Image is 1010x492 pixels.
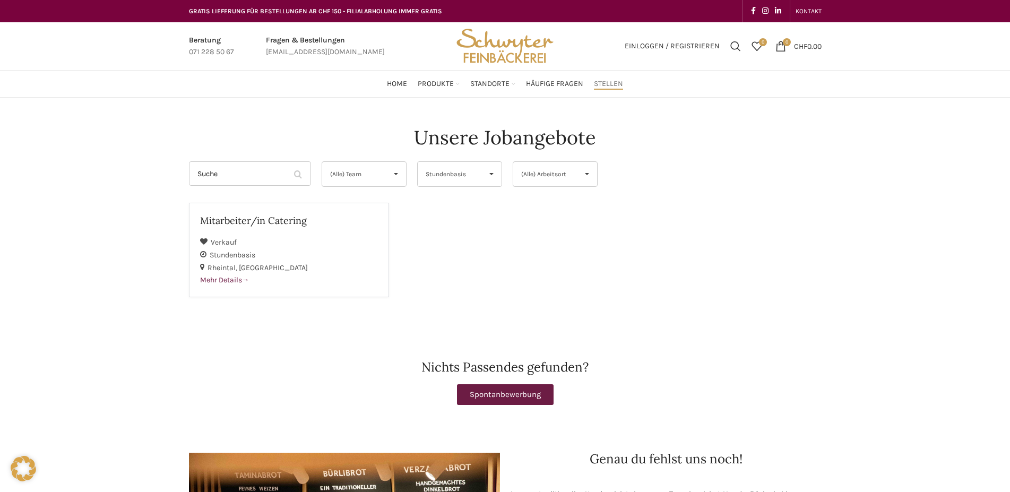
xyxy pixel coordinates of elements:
span: Einloggen / Registrieren [625,42,720,50]
h4: Unsere Jobangebote [414,124,596,151]
span: ▾ [481,162,502,186]
a: Infobox link [189,34,234,58]
span: Produkte [418,79,454,89]
span: Häufige Fragen [526,79,583,89]
div: Secondary navigation [790,1,827,22]
img: Bäckerei Schwyter [453,22,557,70]
a: Produkte [418,73,460,94]
span: Verkauf [211,238,237,247]
a: Site logo [453,41,557,50]
a: Facebook social link [748,4,759,19]
div: Main navigation [184,73,827,94]
bdi: 0.00 [794,41,822,50]
a: Home [387,73,407,94]
span: Stundenbasis [210,251,255,260]
a: Instagram social link [759,4,772,19]
h2: Mitarbeiter/in Catering [200,214,378,227]
a: Einloggen / Registrieren [619,36,725,57]
h2: Genau du fehlst uns noch! [511,453,822,465]
span: Mehr Details [200,275,249,284]
span: 0 [759,38,767,46]
a: Häufige Fragen [526,73,583,94]
a: 0 CHF0.00 [770,36,827,57]
a: Mitarbeiter/in Catering Verkauf Stundenbasis Rheintal [GEOGRAPHIC_DATA] Mehr Details [189,203,389,297]
a: Linkedin social link [772,4,784,19]
a: 0 [746,36,767,57]
span: CHF [794,41,807,50]
span: [GEOGRAPHIC_DATA] [239,263,308,272]
span: GRATIS LIEFERUNG FÜR BESTELLUNGEN AB CHF 150 - FILIALABHOLUNG IMMER GRATIS [189,7,442,15]
span: Stundenbasis [426,162,476,186]
span: Rheintal [208,263,239,272]
h2: Nichts Passendes gefunden? [189,361,822,374]
span: Standorte [470,79,510,89]
a: Spontanbewerbung [457,384,554,405]
span: Stellen [594,79,623,89]
input: Suche [189,161,311,186]
span: KONTAKT [796,7,822,15]
a: Stellen [594,73,623,94]
span: Home [387,79,407,89]
a: Infobox link [266,34,385,58]
span: 0 [783,38,791,46]
a: Suchen [725,36,746,57]
a: KONTAKT [796,1,822,22]
div: Meine Wunschliste [746,36,767,57]
span: (Alle) Team [330,162,381,186]
span: (Alle) Arbeitsort [521,162,572,186]
span: ▾ [577,162,597,186]
span: ▾ [386,162,406,186]
span: Spontanbewerbung [470,391,541,399]
a: Standorte [470,73,515,94]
